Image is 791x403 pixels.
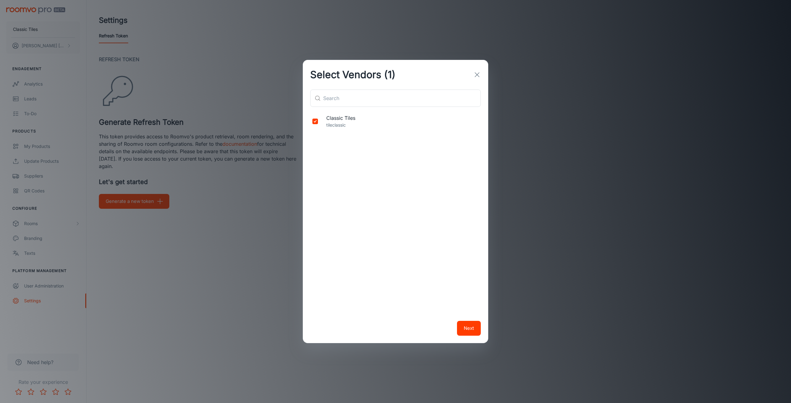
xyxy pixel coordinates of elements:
[303,60,403,90] h2: Select Vendors (1)
[323,90,481,107] input: Search
[326,114,478,122] span: Classic Tiles
[326,122,478,128] p: tileclassic
[457,321,481,336] button: Next
[303,112,488,131] div: Classic Tilestileclassic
